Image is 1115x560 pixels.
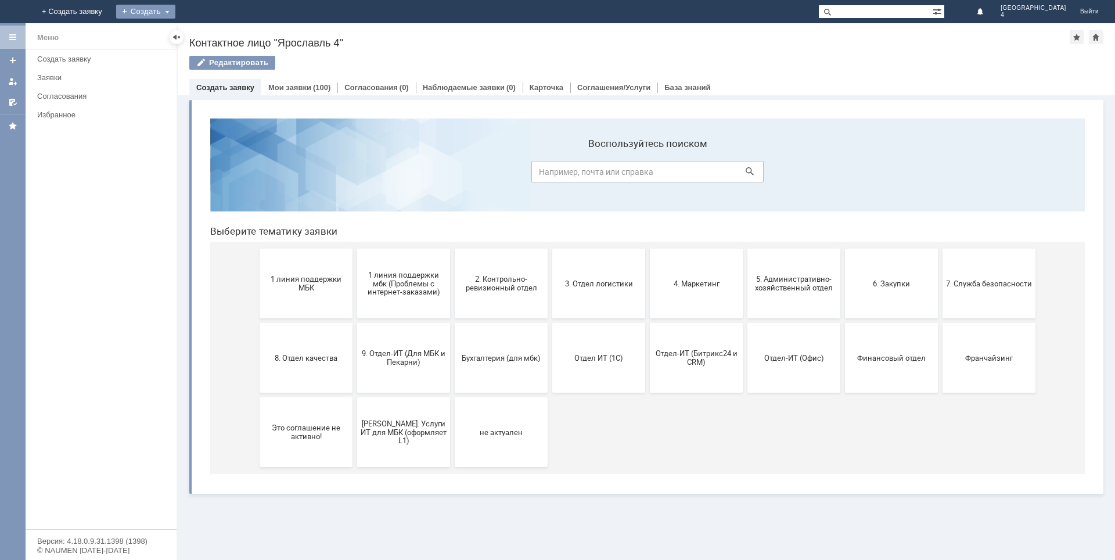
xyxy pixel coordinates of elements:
[3,51,22,70] a: Создать заявку
[160,240,246,257] span: 9. Отдел-ИТ (Для МБК и Пекарни)
[449,139,542,209] button: 4. Маркетинг
[1001,12,1066,19] span: 4
[257,244,343,253] span: Бухгалтерия (для мбк)
[3,72,22,91] a: Мои заявки
[62,166,148,183] span: 1 линия поддержки МБК
[550,166,636,183] span: 5. Административно-хозяйственный отдел
[116,5,175,19] div: Создать
[423,83,505,92] a: Наблюдаемые заявки
[664,83,710,92] a: База знаний
[745,244,831,253] span: Франчайзинг
[59,214,152,283] button: 8. Отдел качества
[160,161,246,187] span: 1 линия поддержки мбк (Проблемы с интернет-заказами)
[3,93,22,112] a: Мои согласования
[1070,30,1084,44] div: Добавить в избранное
[546,214,639,283] button: Отдел-ИТ (Офис)
[62,244,148,253] span: 8. Отдел качества
[33,87,174,105] a: Согласования
[257,318,343,327] span: не актуален
[449,214,542,283] button: Отдел-ИТ (Битрикс24 и CRM)
[742,139,835,209] button: 7. Служба безопасности
[452,170,538,178] span: 4. Маркетинг
[156,288,249,358] button: [PERSON_NAME]. Услуги ИТ для МБК (оформляет L1)
[644,214,737,283] button: Финансовый отдел
[268,83,311,92] a: Мои заявки
[313,83,330,92] div: (100)
[156,214,249,283] button: 9. Отдел-ИТ (Для МБК и Пекарни)
[9,116,884,128] header: Выберите тематику заявки
[355,244,441,253] span: Отдел ИТ (1С)
[254,139,347,209] button: 2. Контрольно-ревизионный отдел
[257,166,343,183] span: 2. Контрольно-ревизионный отдел
[37,92,170,100] div: Согласования
[933,5,944,16] span: Расширенный поиск
[351,214,444,283] button: Отдел ИТ (1С)
[400,83,409,92] div: (0)
[59,139,152,209] button: 1 линия поддержки МБК
[550,244,636,253] span: Отдел-ИТ (Офис)
[37,55,170,63] div: Создать заявку
[37,73,170,82] div: Заявки
[189,37,1070,49] div: Контактное лицо "Ярославль 4"
[160,310,246,336] span: [PERSON_NAME]. Услуги ИТ для МБК (оформляет L1)
[351,139,444,209] button: 3. Отдел логистики
[530,83,563,92] a: Карточка
[254,214,347,283] button: Бухгалтерия (для мбк)
[156,139,249,209] button: 1 линия поддержки мбк (Проблемы с интернет-заказами)
[196,83,254,92] a: Создать заявку
[1001,5,1066,12] span: [GEOGRAPHIC_DATA]
[59,288,152,358] button: Это соглашение не активно!
[546,139,639,209] button: 5. Административно-хозяйственный отдел
[1089,30,1103,44] div: Сделать домашней страницей
[452,240,538,257] span: Отдел-ИТ (Битрикс24 и CRM)
[648,244,733,253] span: Финансовый отдел
[37,31,59,45] div: Меню
[37,537,165,545] div: Версия: 4.18.0.9.31.1398 (1398)
[254,288,347,358] button: не актуален
[506,83,516,92] div: (0)
[37,110,157,119] div: Избранное
[577,83,650,92] a: Соглашения/Услуги
[742,214,835,283] button: Франчайзинг
[344,83,398,92] a: Согласования
[330,52,563,73] input: Например, почта или справка
[37,547,165,554] div: © NAUMEN [DATE]-[DATE]
[355,170,441,178] span: 3. Отдел логистики
[33,50,174,68] a: Создать заявку
[170,30,184,44] div: Скрыть меню
[330,28,563,40] label: Воспользуйтесь поиском
[648,170,733,178] span: 6. Закупки
[745,170,831,178] span: 7. Служба безопасности
[33,69,174,87] a: Заявки
[62,314,148,332] span: Это соглашение не активно!
[644,139,737,209] button: 6. Закупки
